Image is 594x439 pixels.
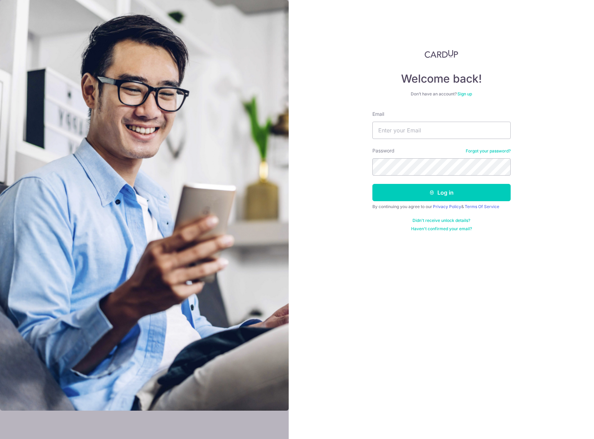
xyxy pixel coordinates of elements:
[412,218,470,223] a: Didn't receive unlock details?
[465,204,499,209] a: Terms Of Service
[411,226,472,232] a: Haven't confirmed your email?
[457,91,472,96] a: Sign up
[433,204,461,209] a: Privacy Policy
[372,122,511,139] input: Enter your Email
[425,50,458,58] img: CardUp Logo
[466,148,511,154] a: Forgot your password?
[372,147,395,154] label: Password
[372,91,511,97] div: Don’t have an account?
[372,72,511,86] h4: Welcome back!
[372,184,511,201] button: Log in
[372,111,384,118] label: Email
[372,204,511,209] div: By continuing you agree to our &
